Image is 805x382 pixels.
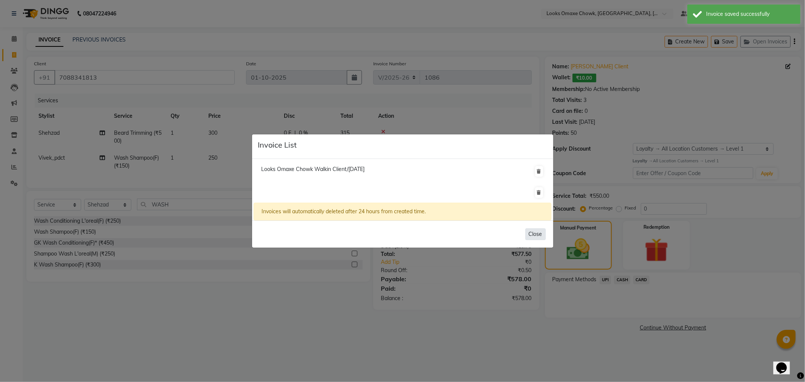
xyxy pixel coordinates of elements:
[254,203,551,220] div: Invoices will automatically deleted after 24 hours from created time.
[706,10,795,18] div: Invoice saved successfully
[258,140,297,149] h5: Invoice List
[261,166,365,173] span: Looks Omaxe Chowk Walkin Client/[DATE]
[525,228,546,240] button: Close
[773,352,797,374] iframe: chat widget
